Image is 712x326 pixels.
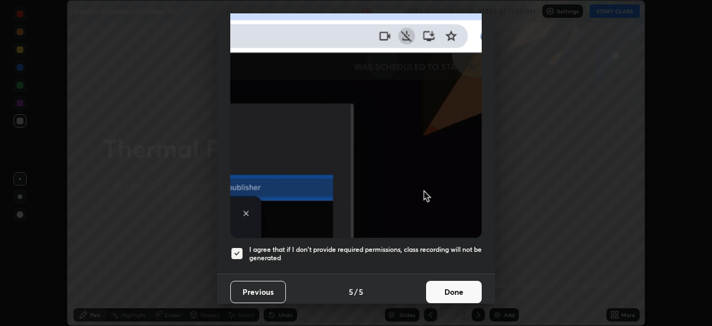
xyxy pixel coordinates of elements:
[354,286,358,298] h4: /
[359,286,363,298] h4: 5
[349,286,353,298] h4: 5
[426,281,482,303] button: Done
[249,245,482,262] h5: I agree that if I don't provide required permissions, class recording will not be generated
[230,281,286,303] button: Previous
